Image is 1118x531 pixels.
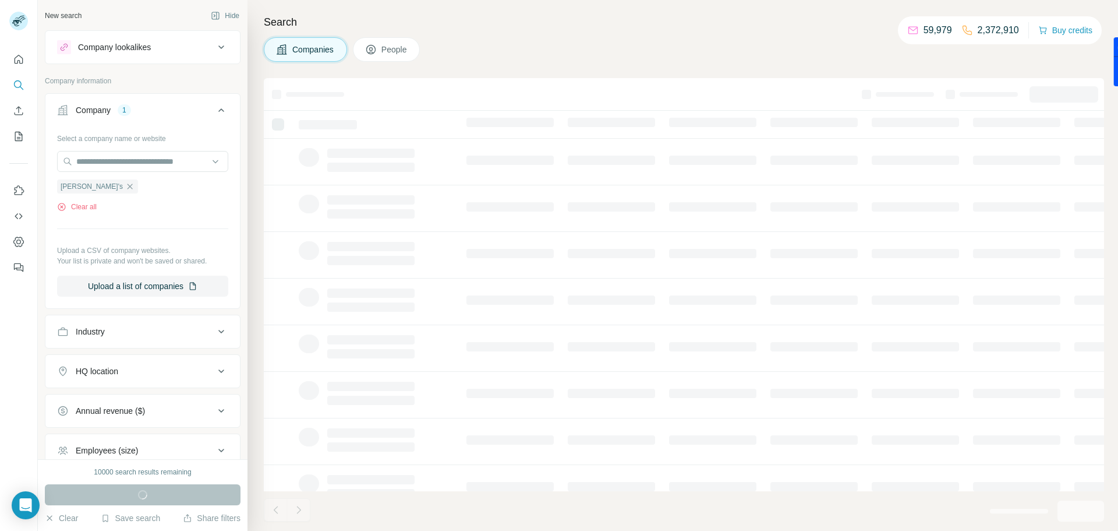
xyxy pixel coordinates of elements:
[76,445,138,456] div: Employees (size)
[45,318,240,346] button: Industry
[45,76,240,86] p: Company information
[101,512,160,524] button: Save search
[45,96,240,129] button: Company1
[118,105,131,115] div: 1
[183,512,240,524] button: Share filters
[61,181,123,192] span: [PERSON_NAME]'s
[78,41,151,53] div: Company lookalikes
[381,44,408,55] span: People
[9,126,28,147] button: My lists
[9,49,28,70] button: Quick start
[76,405,145,417] div: Annual revenue ($)
[45,357,240,385] button: HQ location
[45,10,82,21] div: New search
[9,257,28,278] button: Feedback
[76,104,111,116] div: Company
[94,467,191,477] div: 10000 search results remaining
[264,14,1104,30] h4: Search
[57,202,97,212] button: Clear all
[57,245,228,256] p: Upload a CSV of company websites.
[203,7,247,24] button: Hide
[45,437,240,465] button: Employees (size)
[45,33,240,61] button: Company lookalikes
[978,23,1019,37] p: 2,372,910
[1038,22,1092,38] button: Buy credits
[924,23,952,37] p: 59,979
[45,512,78,524] button: Clear
[45,397,240,425] button: Annual revenue ($)
[57,129,228,144] div: Select a company name or website
[76,365,118,377] div: HQ location
[9,75,28,96] button: Search
[76,326,105,337] div: Industry
[12,491,40,519] div: Open Intercom Messenger
[292,44,335,55] span: Companies
[57,276,228,297] button: Upload a list of companies
[9,206,28,227] button: Use Surfe API
[57,256,228,266] p: Your list is private and won't be saved or shared.
[9,180,28,201] button: Use Surfe on LinkedIn
[9,231,28,252] button: Dashboard
[9,100,28,121] button: Enrich CSV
